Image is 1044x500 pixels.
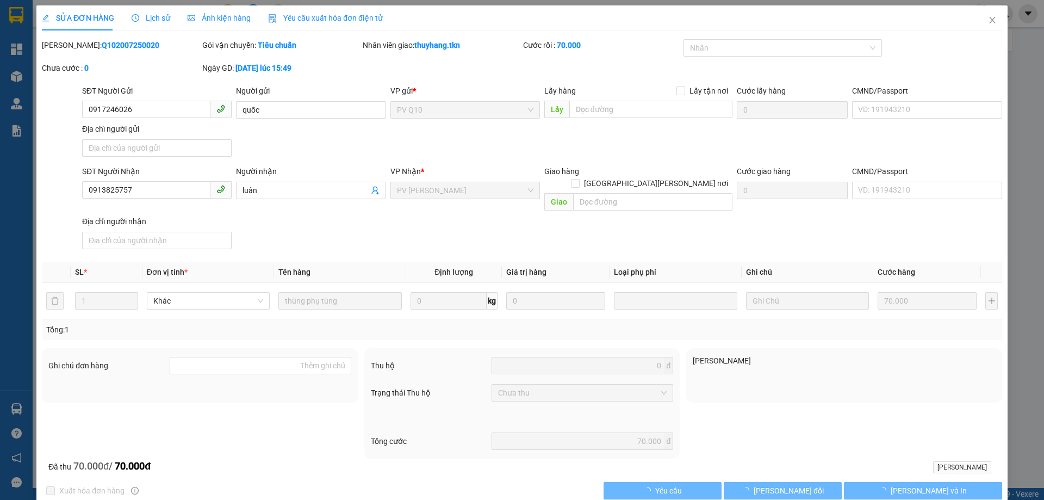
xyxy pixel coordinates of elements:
[84,64,89,72] b: 0
[643,487,655,495] span: loading
[371,388,436,397] label: Trạng thái Thu hộ
[188,14,195,22] span: picture
[724,482,842,499] button: [PERSON_NAME] đổi
[664,357,673,374] span: đ
[685,85,732,97] span: Lấy tận nơi
[82,232,232,249] input: Địa chỉ của người nhận
[390,167,421,176] span: VP Nhận
[42,14,49,22] span: edit
[891,485,967,497] span: [PERSON_NAME] và In
[42,62,200,74] div: Chưa cước :
[216,185,225,194] span: phone
[655,485,682,497] span: Yêu cầu
[746,292,869,310] input: Ghi Chú
[737,182,848,199] input: Cước giao hàng
[852,165,1002,177] div: CMND/Passport
[610,262,741,283] th: Loại phụ phí
[258,41,296,50] b: Tiêu chuẩn
[71,460,113,472] span: 70.000 đ/
[737,87,786,95] label: Cước lấy hàng
[82,139,232,157] input: Địa chỉ của người gửi
[397,182,533,199] span: PV Hòa Thành
[434,268,473,276] span: Định lượng
[933,461,991,473] span: [PERSON_NAME]
[170,357,351,374] input: Ghi chú đơn hàng
[268,14,277,23] img: icon
[202,39,361,51] div: Gói vận chuyển:
[82,123,232,135] div: Địa chỉ người gửi
[153,293,263,309] span: Khác
[202,62,361,74] div: Ngày GD:
[844,482,1002,499] button: [PERSON_NAME] và In
[742,262,873,283] th: Ghi chú
[878,268,915,276] span: Cước hàng
[131,487,139,495] span: info-circle
[42,39,200,51] div: [PERSON_NAME]:
[188,14,251,22] span: Ảnh kiện hàng
[75,268,84,276] span: SL
[82,85,232,97] div: SĐT Người Gửi
[390,85,540,97] div: VP gửi
[235,64,291,72] b: [DATE] lúc 15:49
[544,193,573,211] span: Giao
[742,487,754,495] span: loading
[754,485,824,497] span: [PERSON_NAME] đổi
[278,268,310,276] span: Tên hàng
[82,165,232,177] div: SĐT Người Nhận
[371,186,380,195] span: user-add
[113,460,151,472] strong: 70.000 đ
[278,292,401,310] input: VD: Bàn, Ghế
[737,167,791,176] label: Cước giao hàng
[557,41,581,50] b: 70.000
[48,361,114,370] label: Ghi chú đơn hàng
[102,41,159,50] b: Q102007250020
[397,102,533,118] span: PV Q10
[216,104,225,113] span: phone
[414,41,460,50] b: thuyhang.tkn
[664,433,673,449] span: đ
[985,292,997,310] button: plus
[82,215,232,227] div: Địa chỉ người nhận
[371,437,407,446] span: Tổng cước
[737,101,848,119] input: Cước lấy hàng
[42,14,114,22] span: SỬA ĐƠN HÀNG
[580,177,732,189] span: [GEOGRAPHIC_DATA][PERSON_NAME] nơi
[573,193,732,211] input: Dọc đường
[498,385,667,401] span: Chưa thu
[852,85,1002,97] div: CMND/Passport
[268,14,383,22] span: Yêu cầu xuất hóa đơn điện tử
[132,14,170,22] span: Lịch sử
[879,487,891,495] span: loading
[506,292,605,310] input: 0
[569,101,732,118] input: Dọc đường
[604,482,722,499] button: Yêu cầu
[506,268,546,276] span: Giá trị hàng
[132,14,139,22] span: clock-circle
[236,85,386,97] div: Người gửi
[371,361,395,370] span: Thu hộ
[236,165,386,177] div: Người nhận
[46,292,64,310] button: delete
[48,459,151,474] div: Đã thu
[878,292,977,310] input: 0
[988,16,997,24] span: close
[363,39,521,51] div: Nhân viên giao:
[544,101,569,118] span: Lấy
[55,485,129,497] span: Xuất hóa đơn hàng
[487,292,498,310] span: kg
[693,355,996,367] div: [PERSON_NAME]
[523,39,681,51] div: Cước rồi :
[977,5,1008,36] button: Close
[147,268,188,276] span: Đơn vị tính
[46,324,403,336] div: Tổng: 1
[544,167,579,176] span: Giao hàng
[544,87,576,95] span: Lấy hàng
